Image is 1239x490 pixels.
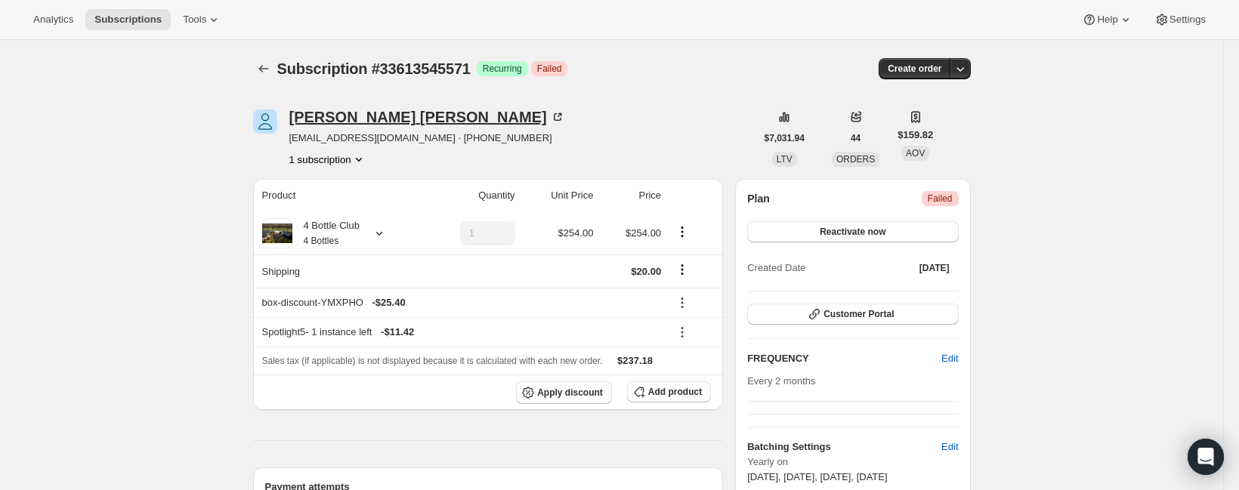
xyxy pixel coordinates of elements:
[941,439,958,455] span: Edit
[670,261,694,278] button: Shipping actions
[626,227,661,239] span: $254.00
[765,132,805,144] span: $7,031.94
[932,347,967,371] button: Edit
[253,58,274,79] button: Subscriptions
[94,14,162,26] span: Subscriptions
[289,131,565,146] span: [EMAIL_ADDRESS][DOMAIN_NAME] · [PHONE_NUMBER]
[304,236,339,246] small: 4 Bottles
[747,471,887,482] span: [DATE], [DATE], [DATE], [DATE]
[262,325,662,340] div: Spotlight5 - 1 instance left
[879,58,950,79] button: Create order
[292,218,360,248] div: 4 Bottle Club
[747,351,941,366] h2: FREQUENCY
[823,308,894,320] span: Customer Portal
[1145,9,1215,30] button: Settings
[1169,14,1206,26] span: Settings
[747,260,805,276] span: Created Date
[755,128,814,149] button: $7,031.94
[747,439,941,455] h6: Batching Settings
[910,257,959,279] button: [DATE]
[820,226,885,238] span: Reactivate now
[372,295,406,310] span: - $25.40
[842,128,870,149] button: 44
[1073,9,1142,30] button: Help
[537,387,603,399] span: Apply discount
[941,351,958,366] span: Edit
[888,63,941,75] span: Create order
[253,254,422,288] th: Shipping
[483,63,522,75] span: Recurring
[183,14,206,26] span: Tools
[898,128,933,143] span: $159.82
[747,221,958,242] button: Reactivate now
[85,9,171,30] button: Subscriptions
[253,179,422,212] th: Product
[422,179,520,212] th: Quantity
[537,63,562,75] span: Failed
[670,223,694,240] button: Product actions
[648,386,702,398] span: Add product
[747,375,815,387] span: Every 2 months
[919,262,950,274] span: [DATE]
[747,304,958,325] button: Customer Portal
[558,227,593,239] span: $254.00
[174,9,230,30] button: Tools
[906,148,925,159] span: AOV
[777,154,793,165] span: LTV
[277,60,471,77] span: Subscription #33613545571
[24,9,82,30] button: Analytics
[598,179,666,212] th: Price
[253,109,277,134] span: Sarah Brandstetter
[520,179,598,212] th: Unit Price
[851,132,861,144] span: 44
[289,152,366,167] button: Product actions
[33,14,73,26] span: Analytics
[1188,439,1224,475] div: Open Intercom Messenger
[381,325,414,340] span: - $11.42
[747,191,770,206] h2: Plan
[932,435,967,459] button: Edit
[836,154,875,165] span: ORDERS
[262,295,662,310] div: box-discount-YMXPHO
[617,355,653,366] span: $237.18
[627,381,711,402] button: Add product
[516,381,612,404] button: Apply discount
[262,356,603,366] span: Sales tax (if applicable) is not displayed because it is calculated with each new order.
[747,455,958,470] span: Yearly on
[928,193,953,205] span: Failed
[631,266,661,277] span: $20.00
[289,109,565,125] div: [PERSON_NAME] [PERSON_NAME]
[1097,14,1117,26] span: Help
